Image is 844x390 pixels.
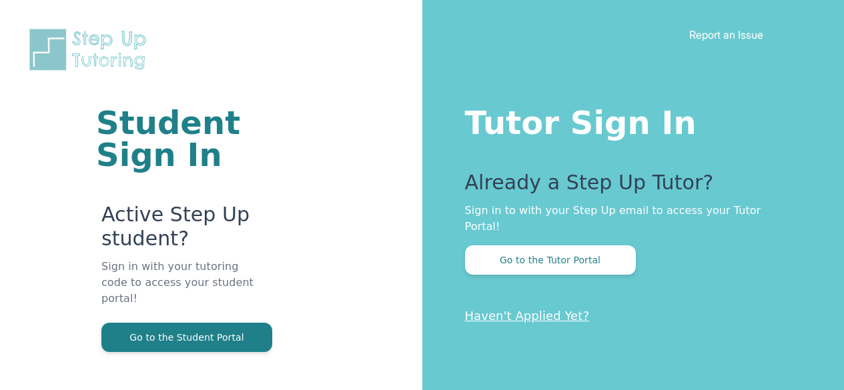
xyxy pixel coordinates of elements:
[465,171,791,203] p: Already a Step Up Tutor?
[101,259,262,323] p: Sign in with your tutoring code to access your student portal!
[689,28,763,41] a: Report an Issue
[465,253,636,266] a: Go to the Tutor Portal
[465,203,791,235] p: Sign in to with your Step Up email to access your Tutor Portal!
[465,309,590,323] a: Haven't Applied Yet?
[96,107,262,171] h1: Student Sign In
[101,203,262,259] p: Active Step Up student?
[101,331,272,343] a: Go to the Student Portal
[27,27,155,73] img: Step Up Tutoring horizontal logo
[465,101,791,139] h1: Tutor Sign In
[465,245,636,275] button: Go to the Tutor Portal
[101,323,272,352] button: Go to the Student Portal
